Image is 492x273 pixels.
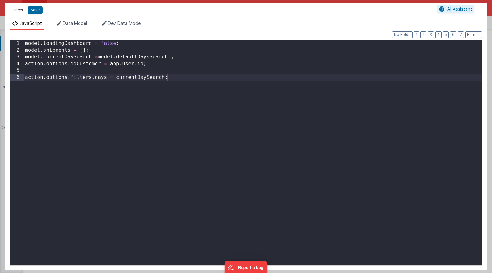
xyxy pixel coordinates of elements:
[10,47,24,54] div: 2
[10,74,24,81] div: 6
[19,21,42,26] span: JavaScript
[437,5,474,13] button: AI Assistant
[420,31,426,38] button: 2
[447,6,472,12] span: AI Assistant
[458,31,464,38] button: 7
[28,6,43,14] button: Save
[10,61,24,68] div: 4
[392,31,413,38] button: No Folds
[428,31,434,38] button: 3
[63,21,87,26] span: Data Model
[414,31,419,38] button: 1
[450,31,456,38] button: 6
[443,31,449,38] button: 5
[10,67,24,74] div: 5
[435,31,442,38] button: 4
[10,54,24,61] div: 3
[465,31,482,38] button: Format
[10,40,24,47] div: 1
[108,21,142,26] span: Dev Data Model
[7,6,26,15] button: Cancel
